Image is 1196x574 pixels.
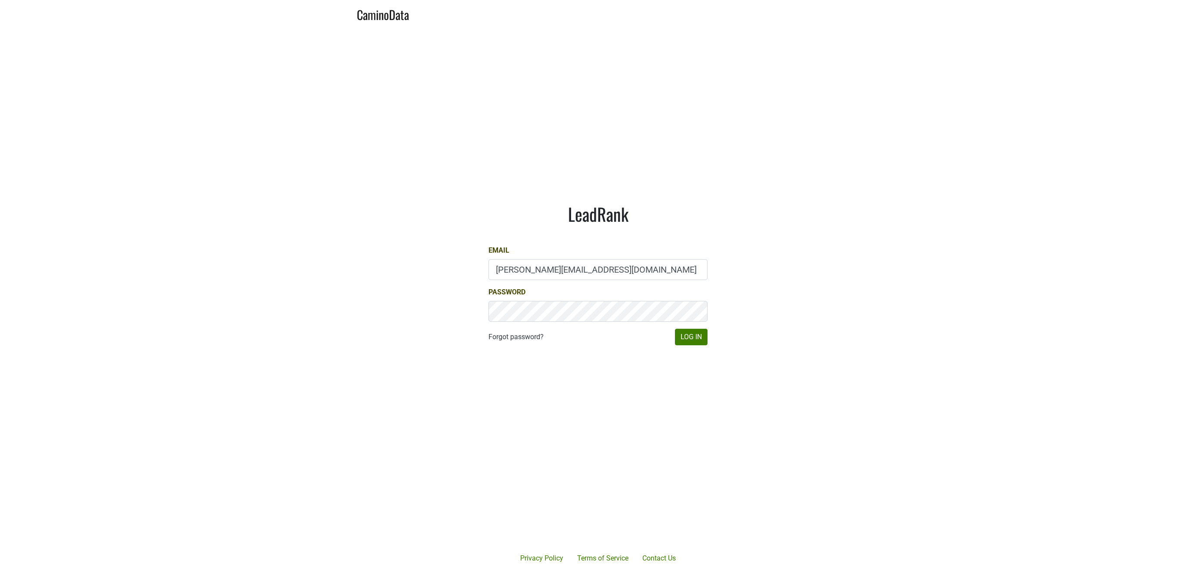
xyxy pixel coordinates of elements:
label: Email [488,245,509,256]
button: Log In [675,329,708,345]
a: Terms of Service [570,550,635,567]
a: Privacy Policy [513,550,570,567]
a: CaminoData [357,3,409,24]
label: Password [488,287,525,297]
a: Forgot password? [488,332,544,342]
a: Contact Us [635,550,683,567]
h1: LeadRank [488,204,708,224]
